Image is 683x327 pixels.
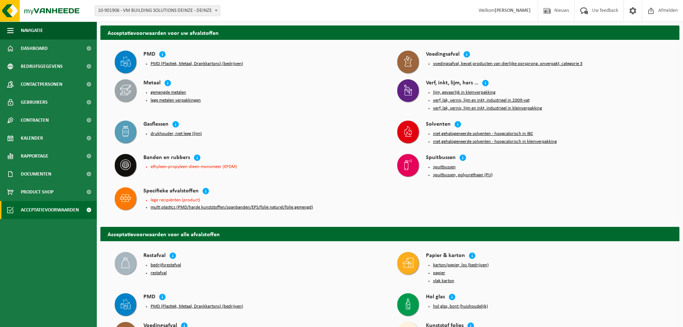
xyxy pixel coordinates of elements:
[433,61,583,67] button: voedingsafval, bevat producten van dierlijke oorsprong, onverpakt, categorie 3
[151,262,181,268] button: bedrijfsrestafval
[426,293,445,302] h4: Hol glas
[426,154,456,162] h4: Spuitbussen
[151,205,313,210] button: multi plastics (PMD/harde kunststoffen/spanbanden/EPS/folie naturel/folie gemengd)
[495,8,531,13] strong: [PERSON_NAME]
[151,98,201,103] button: lege metalen verpakkingen
[21,111,49,129] span: Contracten
[151,198,383,202] li: lege recipiënten (product)
[4,311,120,327] iframe: chat widget
[433,278,454,284] button: vlak karton
[21,75,62,93] span: Contactpersonen
[21,129,43,147] span: Kalender
[433,164,456,170] button: spuitbussen
[143,121,169,129] h4: Gasflessen
[151,90,186,95] button: gemengde metalen
[95,5,220,16] span: 10-901906 - VM BUILDING SOLUTIONS DEINZE - DEINZE
[426,121,451,129] h4: Solventen
[21,22,43,39] span: Navigatie
[21,165,51,183] span: Documenten
[426,51,460,59] h4: Voedingsafval
[433,262,489,268] button: karton/papier, los (bedrijven)
[433,106,542,111] button: verf, lak, vernis, lijm en inkt, industrieel in kleinverpakking
[151,270,167,276] button: restafval
[21,57,63,75] span: Bedrijfsgegevens
[151,61,243,67] button: PMD (Plastiek, Metaal, Drankkartons) (bedrijven)
[21,39,48,57] span: Dashboard
[143,293,155,302] h4: PMD
[21,147,48,165] span: Rapportage
[143,79,161,88] h4: Metaal
[151,304,243,309] button: PMD (Plastiek, Metaal, Drankkartons) (bedrijven)
[143,252,166,260] h4: Restafval
[433,131,533,137] button: niet gehalogeneerde solventen - hoogcalorisch in IBC
[151,131,202,137] button: drukhouder, niet leeg (lijm)
[100,25,679,39] h2: Acceptatievoorwaarden voor uw afvalstoffen
[21,201,79,219] span: Acceptatievoorwaarden
[426,252,465,260] h4: Papier & karton
[433,90,495,95] button: lijm, gevaarlijk in kleinverpakking
[95,6,220,16] span: 10-901906 - VM BUILDING SOLUTIONS DEINZE - DEINZE
[433,270,445,276] button: papier
[21,183,53,201] span: Product Shop
[143,51,155,59] h4: PMD
[143,154,190,162] h4: Banden en rubbers
[433,304,488,309] button: hol glas, bont (huishoudelijk)
[21,93,48,111] span: Gebruikers
[143,187,199,196] h4: Specifieke afvalstoffen
[433,139,557,145] button: niet gehalogeneerde solventen - hoogcalorisch in kleinverpakking
[100,227,679,241] h2: Acceptatievoorwaarden voor alle afvalstoffen
[433,172,493,178] button: spuitbussen, polyurethaan (PU)
[426,79,478,88] h4: Verf, inkt, lijm, hars …
[433,98,530,103] button: verf, lak, vernis, lijm en inkt, industrieel in 200lt-vat
[151,164,383,169] li: ethyleen-propyleen-dieen-monomeer (EPDM)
